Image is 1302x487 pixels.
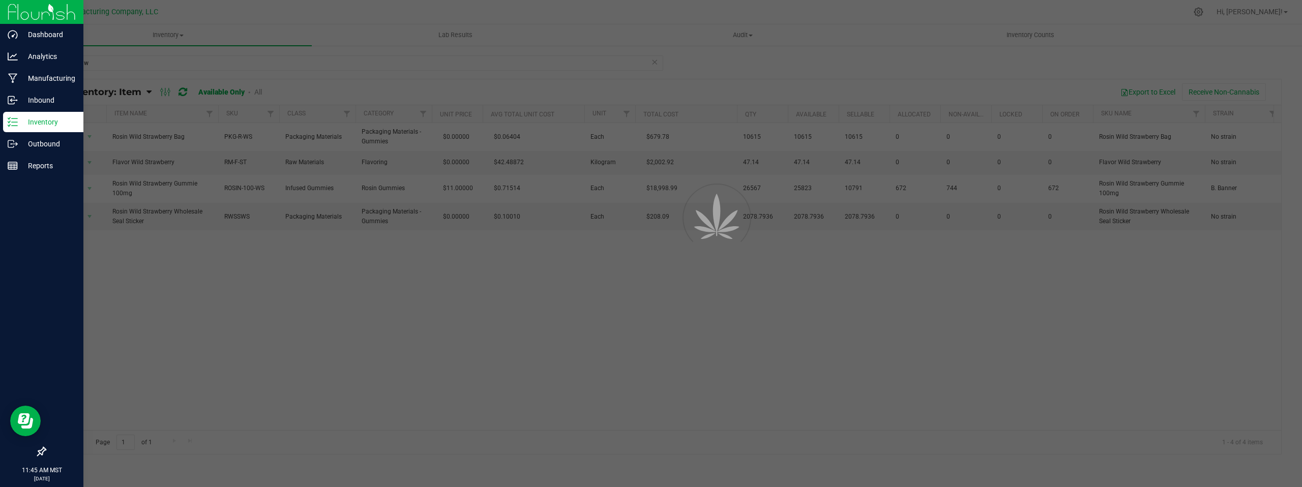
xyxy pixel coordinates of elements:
[8,95,18,105] inline-svg: Inbound
[8,73,18,83] inline-svg: Manufacturing
[5,475,79,482] p: [DATE]
[8,139,18,149] inline-svg: Outbound
[8,161,18,171] inline-svg: Reports
[18,138,79,150] p: Outbound
[18,50,79,63] p: Analytics
[18,72,79,84] p: Manufacturing
[18,116,79,128] p: Inventory
[5,466,79,475] p: 11:45 AM MST
[18,160,79,172] p: Reports
[18,28,79,41] p: Dashboard
[8,29,18,40] inline-svg: Dashboard
[18,94,79,106] p: Inbound
[8,117,18,127] inline-svg: Inventory
[8,51,18,62] inline-svg: Analytics
[10,406,41,436] iframe: Resource center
